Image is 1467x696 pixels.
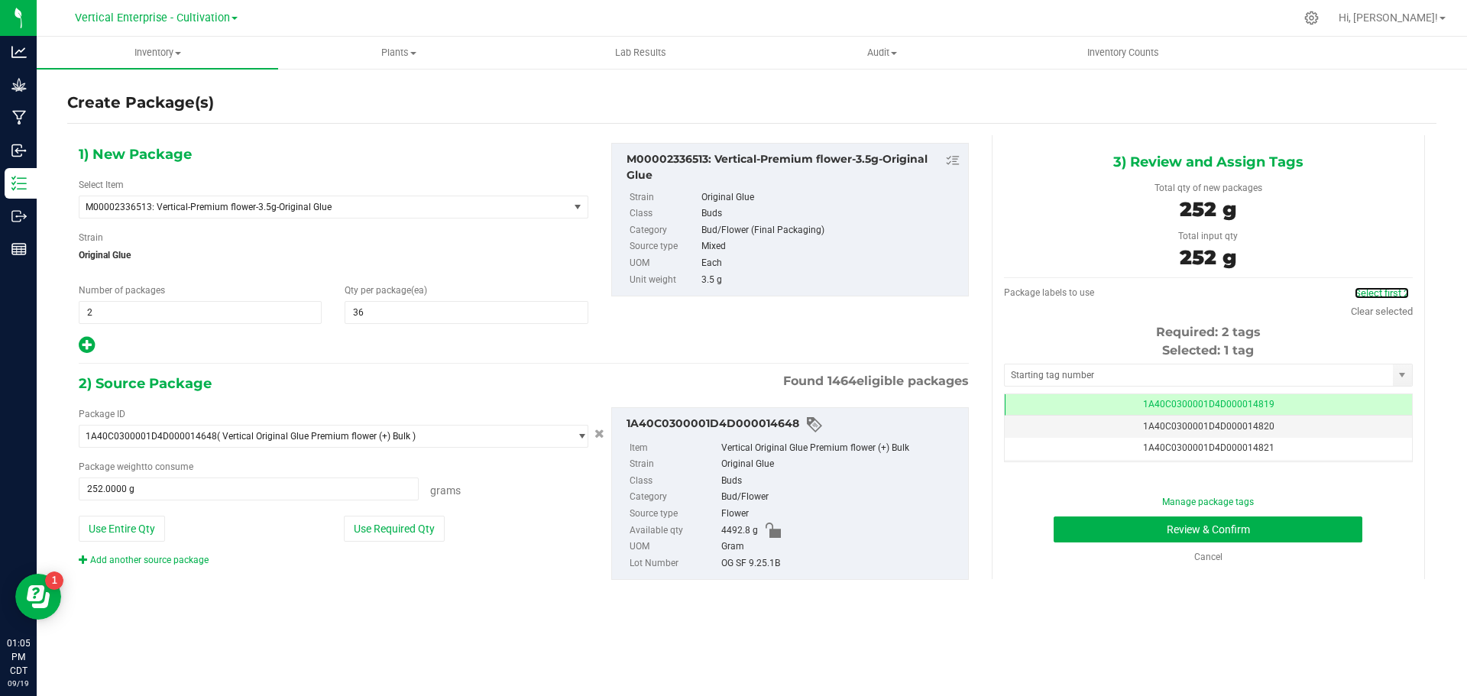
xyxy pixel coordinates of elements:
[67,92,214,114] h4: Create Package(s)
[1054,516,1362,542] button: Review & Confirm
[630,189,698,206] label: Strain
[1194,552,1222,562] a: Cancel
[1143,442,1274,453] span: 1A40C0300001D4D000014821
[1143,421,1274,432] span: 1A40C0300001D4D000014820
[1162,497,1254,507] a: Manage package tags
[7,678,30,689] p: 09/19
[1004,287,1094,298] span: Package labels to use
[11,77,27,92] inline-svg: Grow
[11,209,27,224] inline-svg: Outbound
[11,44,27,60] inline-svg: Analytics
[761,37,1002,69] a: Audit
[37,46,278,60] span: Inventory
[721,456,960,473] div: Original Glue
[627,416,960,434] div: 1A40C0300001D4D000014648
[279,46,519,60] span: Plants
[1113,151,1303,173] span: 3) Review and Assign Tags
[11,143,27,158] inline-svg: Inbound
[762,46,1002,60] span: Audit
[1393,364,1412,386] span: select
[701,272,960,289] div: 3.5 g
[630,539,718,555] label: UOM
[701,189,960,206] div: Original Glue
[630,440,718,457] label: Item
[630,523,718,539] label: Available qty
[11,176,27,191] inline-svg: Inventory
[594,46,687,60] span: Lab Results
[86,202,543,212] span: M00002336513: Vertical-Premium flower-3.5g-Original Glue
[568,196,588,218] span: select
[7,636,30,678] p: 01:05 PM CDT
[721,539,960,555] div: Gram
[79,478,418,500] input: 252.0000 g
[721,440,960,457] div: Vertical Original Glue Premium flower (+) Bulk
[630,555,718,572] label: Lot Number
[1002,37,1244,69] a: Inventory Counts
[630,489,718,506] label: Category
[721,489,960,506] div: Bud/Flower
[1156,325,1261,339] span: Required: 2 tags
[630,272,698,289] label: Unit weight
[627,151,960,183] div: M00002336513: Vertical-Premium flower-3.5g-Original Glue
[79,516,165,542] button: Use Entire Qty
[79,244,588,267] span: Original Glue
[11,241,27,257] inline-svg: Reports
[278,37,520,69] a: Plants
[701,255,960,272] div: Each
[1180,197,1236,222] span: 252 g
[827,374,857,388] span: 1464
[1178,231,1238,241] span: Total input qty
[721,523,758,539] span: 4492.8 g
[11,110,27,125] inline-svg: Manufacturing
[721,555,960,572] div: OG SF 9.25.1B
[630,506,718,523] label: Source type
[1154,183,1262,193] span: Total qty of new packages
[344,516,445,542] button: Use Required Qty
[783,372,969,390] span: Found eligible packages
[45,571,63,590] iframe: Resource center unread badge
[79,302,321,323] input: 2
[75,11,230,24] span: Vertical Enterprise - Cultivation
[79,231,103,244] label: Strain
[721,473,960,490] div: Buds
[590,423,609,445] button: Cancel button
[37,37,278,69] a: Inventory
[411,285,427,296] span: (ea)
[701,206,960,222] div: Buds
[1005,364,1393,386] input: Starting tag number
[1067,46,1180,60] span: Inventory Counts
[630,222,698,239] label: Category
[79,143,192,166] span: 1) New Package
[568,426,588,447] span: select
[1339,11,1438,24] span: Hi, [PERSON_NAME]!
[630,255,698,272] label: UOM
[345,302,587,323] input: 36
[15,574,61,620] iframe: Resource center
[630,238,698,255] label: Source type
[79,555,209,565] a: Add another source package
[520,37,761,69] a: Lab Results
[630,456,718,473] label: Strain
[217,431,416,442] span: ( Vertical Original Glue Premium flower (+) Bulk )
[79,409,125,419] span: Package ID
[1162,343,1254,358] span: Selected: 1 tag
[701,238,960,255] div: Mixed
[79,372,212,395] span: 2) Source Package
[79,178,124,192] label: Select Item
[79,285,165,296] span: Number of packages
[430,484,461,497] span: Grams
[1302,11,1321,25] div: Manage settings
[79,461,193,472] span: Package to consume
[721,506,960,523] div: Flower
[701,222,960,239] div: Bud/Flower (Final Packaging)
[86,431,217,442] span: 1A40C0300001D4D000014648
[1143,399,1274,410] span: 1A40C0300001D4D000014819
[79,343,95,354] span: Add new output
[345,285,427,296] span: Qty per package
[630,206,698,222] label: Class
[1355,287,1409,299] a: Select first 2
[117,461,144,472] span: weight
[1180,245,1236,270] span: 252 g
[1351,306,1413,317] a: Clear selected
